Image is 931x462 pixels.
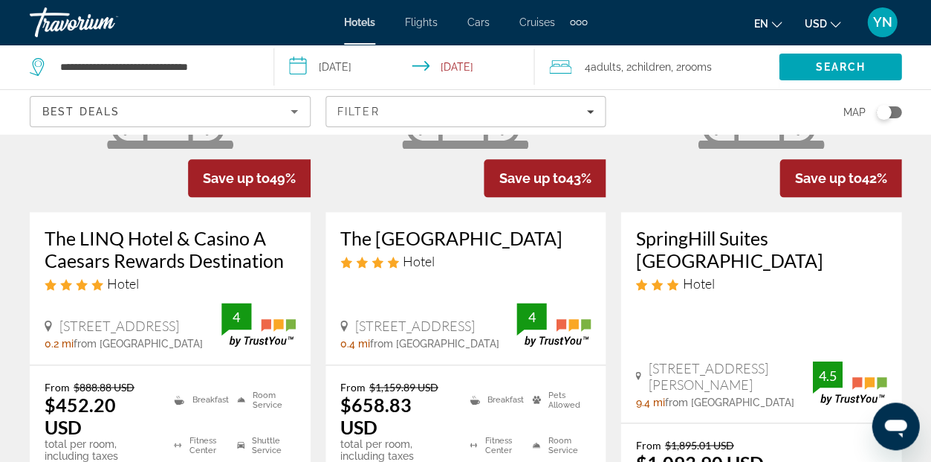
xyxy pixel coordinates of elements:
[664,396,794,408] span: from [GEOGRAPHIC_DATA]
[863,7,901,38] button: User Menu
[872,402,919,450] iframe: Button to launch messaging window
[815,61,866,73] span: Search
[804,18,826,30] span: USD
[369,380,438,393] del: $1,159.89 USD
[534,45,779,89] button: Travelers: 4 adults, 2 children
[462,380,525,418] li: Breakfast
[516,303,591,347] img: TrustYou guest rating badge
[340,380,366,393] span: From
[325,96,606,127] button: Filters
[516,308,546,326] div: 4
[59,56,251,78] input: Search hotel destination
[649,359,812,392] span: [STREET_ADDRESS][PERSON_NAME]
[872,15,892,30] span: YN
[45,227,296,272] a: The LINQ Hotel & Casino A Caesars Rewards Destination
[337,106,380,118] span: Filter
[570,10,587,34] button: Extra navigation items
[370,338,499,350] span: from [GEOGRAPHIC_DATA]
[681,61,712,73] span: rooms
[812,361,886,405] img: TrustYou guest rating badge
[753,18,768,30] span: en
[340,253,591,269] div: 4 star Hotel
[499,170,565,186] span: Save up to
[843,102,865,123] span: Map
[59,318,179,334] span: [STREET_ADDRESS]
[340,437,451,461] p: total per room, including taxes
[340,393,412,437] ins: $658.83 USD
[635,438,661,451] span: From
[779,54,901,80] button: Search
[635,275,886,292] div: 3 star Hotel
[591,61,621,73] span: Adults
[635,227,886,272] a: SpringHill Suites [GEOGRAPHIC_DATA]
[230,380,296,418] li: Room Service
[340,338,370,350] span: 0.4 mi
[403,253,435,269] span: Hotel
[804,13,840,34] button: Change currency
[794,170,861,186] span: Save up to
[221,308,251,326] div: 4
[274,45,533,89] button: Select check in and out date
[779,159,901,197] div: 42%
[753,13,782,34] button: Change language
[525,380,591,418] li: Pets Allowed
[45,393,116,437] ins: $452.20 USD
[203,170,270,186] span: Save up to
[45,380,70,393] span: From
[621,57,671,77] span: , 2
[865,106,901,119] button: Toggle map
[664,438,733,451] del: $1,895.01 USD
[682,275,714,292] span: Hotel
[405,16,438,28] a: Flights
[107,275,139,292] span: Hotel
[467,16,490,28] a: Cars
[42,106,120,118] span: Best Deals
[519,16,555,28] a: Cruises
[45,437,155,461] p: total per room, including taxes
[585,57,621,77] span: 4
[30,3,178,42] a: Travorium
[74,338,203,350] span: from [GEOGRAPHIC_DATA]
[812,366,842,384] div: 4.5
[632,61,671,73] span: Children
[42,103,298,121] mat-select: Sort by
[344,16,375,28] a: Hotels
[45,338,74,350] span: 0.2 mi
[484,159,606,197] div: 43%
[221,303,296,347] img: TrustYou guest rating badge
[671,57,712,77] span: , 2
[166,380,229,418] li: Breakfast
[355,318,475,334] span: [STREET_ADDRESS]
[635,396,664,408] span: 9.4 mi
[188,159,311,197] div: 49%
[74,380,134,393] del: $888.88 USD
[45,275,296,292] div: 4 star Hotel
[340,227,591,249] a: The [GEOGRAPHIC_DATA]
